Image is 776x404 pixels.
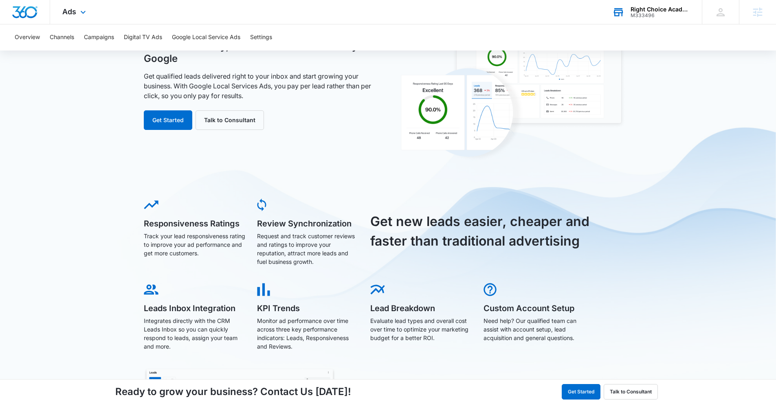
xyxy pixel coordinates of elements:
h5: Responsiveness Ratings [144,220,246,228]
div: v 4.0.25 [23,13,40,20]
p: Get qualified leads delivered right to your inbox and start growing your business. With Google Lo... [144,71,379,101]
span: Ads [62,7,76,16]
img: tab_domain_overview_orange.svg [22,47,29,54]
div: Domain Overview [31,48,73,53]
button: Campaigns [84,24,114,50]
div: account id [631,13,690,18]
img: tab_keywords_by_traffic_grey.svg [81,47,88,54]
button: Overview [15,24,40,50]
button: Talk to Consultant [196,110,264,130]
div: account name [631,6,690,13]
button: Settings [250,24,272,50]
button: Google Local Service Ads [172,24,240,50]
h5: Review Synchronization [257,220,359,228]
h4: Ready to grow your business? Contact Us [DATE]! [115,384,351,399]
img: logo_orange.svg [13,13,20,20]
button: Digital TV Ads [124,24,162,50]
p: Integrates directly with the CRM Leads Inbox so you can quickly respond to leads, assign your tea... [144,316,246,351]
p: Need help? Our qualified team can assist with account setup, lead acquisition and general questions. [484,316,585,342]
button: Channels [50,24,74,50]
h5: Leads Inbox Integration [144,304,246,312]
p: Request and track customer reviews and ratings to improve your reputation, attract more leads and... [257,232,359,266]
button: Get Started [562,384,600,400]
p: Monitor ad performance over time across three key performance indicators: Leads, Responsiveness a... [257,316,359,351]
p: Track your lead responsiveness rating to improve your ad performance and get more customers. [144,232,246,257]
img: website_grey.svg [13,21,20,28]
button: Talk to Consultant [604,384,658,400]
h5: Custom Account Setup [484,304,585,312]
h5: KPI Trends [257,304,359,312]
div: Domain: [DOMAIN_NAME] [21,21,90,28]
button: Get Started [144,110,192,130]
p: Evaluate lead types and overall cost over time to optimize your marketing budget for a better ROI. [370,316,472,342]
h3: Get new leads easier, cheaper and faster than traditional advertising [370,212,599,251]
h1: Leads made easy, with Local Services Ads by Google [144,40,379,65]
h5: Lead Breakdown [370,304,472,312]
div: Keywords by Traffic [90,48,137,53]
